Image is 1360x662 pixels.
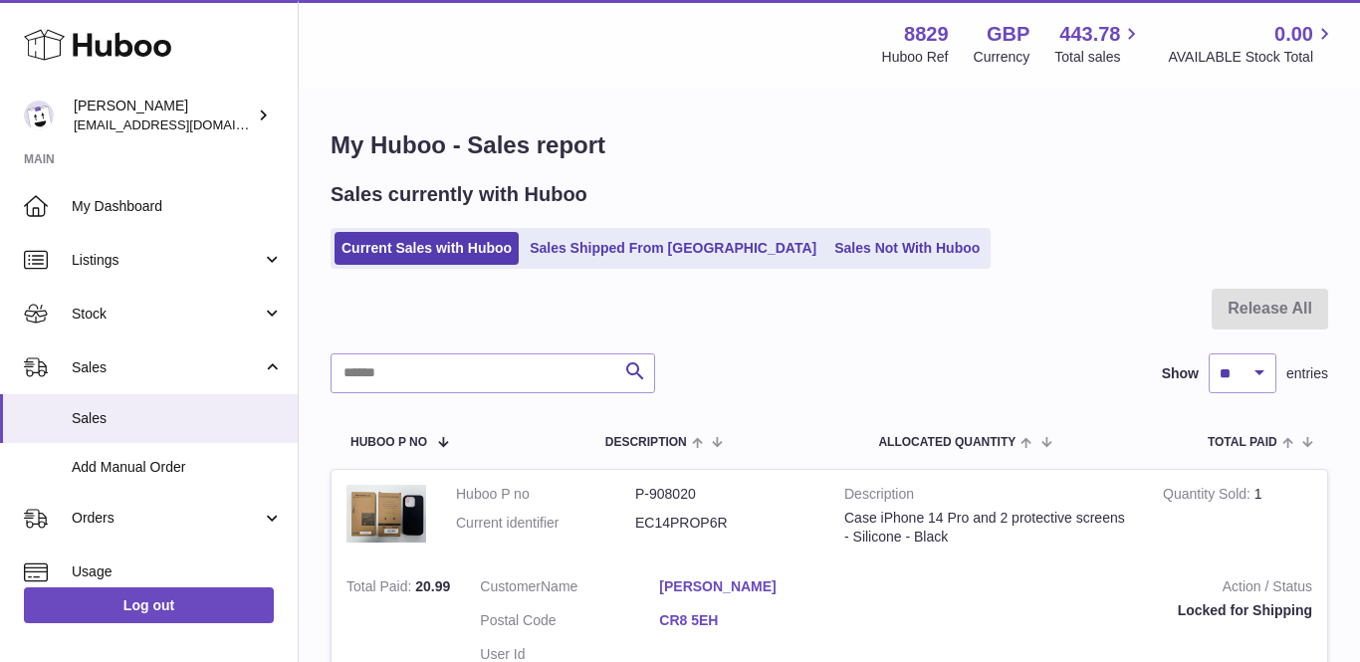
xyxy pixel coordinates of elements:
[868,577,1312,601] strong: Action / Status
[1163,486,1254,507] strong: Quantity Sold
[72,358,262,377] span: Sales
[415,578,450,594] span: 20.99
[24,101,54,130] img: commandes@kpmatech.com
[635,485,814,504] dd: P-908020
[74,116,293,132] span: [EMAIL_ADDRESS][DOMAIN_NAME]
[456,485,635,504] dt: Huboo P no
[1168,48,1336,67] span: AVAILABLE Stock Total
[523,232,823,265] a: Sales Shipped From [GEOGRAPHIC_DATA]
[480,611,659,635] dt: Postal Code
[974,48,1030,67] div: Currency
[72,458,283,477] span: Add Manual Order
[1054,21,1143,67] a: 443.78 Total sales
[1148,470,1327,562] td: 1
[72,409,283,428] span: Sales
[635,514,814,533] dd: EC14PROP6R
[346,578,415,599] strong: Total Paid
[1274,21,1313,48] span: 0.00
[480,578,541,594] span: Customer
[1286,364,1328,383] span: entries
[24,587,274,623] a: Log out
[72,509,262,528] span: Orders
[904,21,949,48] strong: 8829
[335,232,519,265] a: Current Sales with Huboo
[868,601,1312,620] div: Locked for Shipping
[72,305,262,324] span: Stock
[72,197,283,216] span: My Dashboard
[882,48,949,67] div: Huboo Ref
[1054,48,1143,67] span: Total sales
[72,251,262,270] span: Listings
[659,577,838,596] a: [PERSON_NAME]
[350,436,427,449] span: Huboo P no
[74,97,253,134] div: [PERSON_NAME]
[1208,436,1277,449] span: Total paid
[827,232,987,265] a: Sales Not With Huboo
[331,181,587,208] h2: Sales currently with Huboo
[659,611,838,630] a: CR8 5EH
[72,562,283,581] span: Usage
[844,509,1133,547] div: Case iPhone 14 Pro and 2 protective screens - Silicone - Black
[605,436,687,449] span: Description
[346,485,426,543] img: 88291703779368.png
[1168,21,1336,67] a: 0.00 AVAILABLE Stock Total
[1059,21,1120,48] span: 443.78
[480,577,659,601] dt: Name
[844,485,1133,509] strong: Description
[1162,364,1199,383] label: Show
[987,21,1029,48] strong: GBP
[456,514,635,533] dt: Current identifier
[878,436,1016,449] span: ALLOCATED Quantity
[331,129,1328,161] h1: My Huboo - Sales report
